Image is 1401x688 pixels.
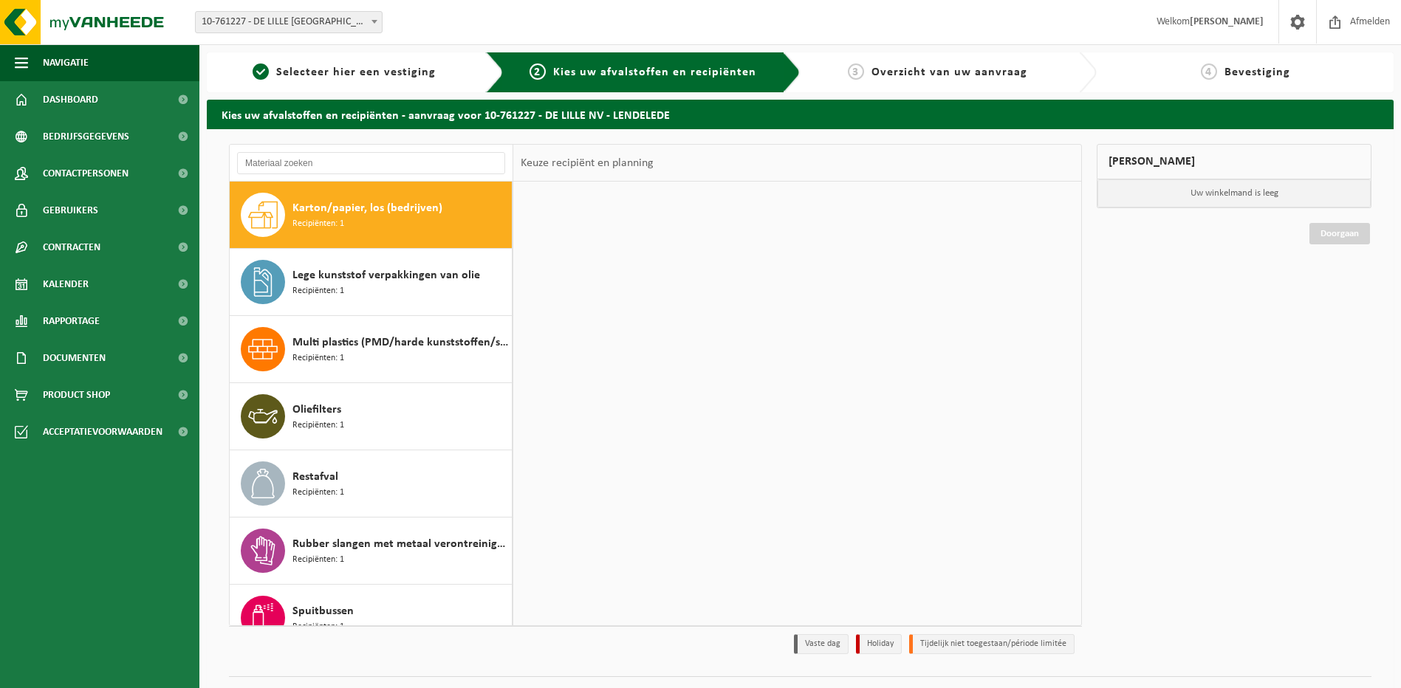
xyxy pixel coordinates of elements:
span: Karton/papier, los (bedrijven) [292,199,442,217]
input: Materiaal zoeken [237,152,505,174]
strong: [PERSON_NAME] [1190,16,1264,27]
span: Recipiënten: 1 [292,620,344,634]
span: Overzicht van uw aanvraag [871,66,1027,78]
button: Oliefilters Recipiënten: 1 [230,383,513,450]
li: Holiday [856,634,902,654]
span: 10-761227 - DE LILLE NV - LENDELEDE [196,12,382,32]
p: Uw winkelmand is leeg [1097,179,1371,207]
span: Recipiënten: 1 [292,553,344,567]
span: Contracten [43,229,100,266]
span: Documenten [43,340,106,376]
span: Recipiënten: 1 [292,284,344,298]
span: Product Shop [43,376,110,413]
span: Kalender [43,266,89,303]
span: Recipiënten: 1 [292,419,344,433]
span: Bedrijfsgegevens [43,118,129,155]
button: Lege kunststof verpakkingen van olie Recipiënten: 1 [230,249,513,316]
span: Rapportage [43,303,100,340]
span: Acceptatievoorwaarden [43,413,162,450]
button: Spuitbussen Recipiënten: 1 [230,585,513,652]
span: Navigatie [43,44,89,81]
span: Kies uw afvalstoffen en recipiënten [553,66,756,78]
li: Tijdelijk niet toegestaan/période limitée [909,634,1075,654]
span: 4 [1201,63,1217,80]
span: Selecteer hier een vestiging [276,66,436,78]
button: Rubber slangen met metaal verontreinigd met olie Recipiënten: 1 [230,517,513,585]
iframe: chat widget [7,656,247,688]
button: Multi plastics (PMD/harde kunststoffen/spanbanden/EPS/folie naturel/folie gemengd) Recipiënten: 1 [230,316,513,383]
span: 3 [848,63,864,80]
span: 1 [253,63,269,80]
a: Doorgaan [1309,223,1370,244]
span: 10-761227 - DE LILLE NV - LENDELEDE [195,11,383,33]
span: Recipiënten: 1 [292,217,344,231]
span: Restafval [292,468,338,486]
span: Multi plastics (PMD/harde kunststoffen/spanbanden/EPS/folie naturel/folie gemengd) [292,334,508,351]
span: Oliefilters [292,401,341,419]
span: Gebruikers [43,192,98,229]
span: Bevestiging [1224,66,1290,78]
span: 2 [530,63,546,80]
span: Recipiënten: 1 [292,486,344,500]
button: Karton/papier, los (bedrijven) Recipiënten: 1 [230,182,513,249]
a: 1Selecteer hier een vestiging [214,63,474,81]
span: Recipiënten: 1 [292,351,344,365]
span: Dashboard [43,81,98,118]
span: Spuitbussen [292,602,354,620]
div: [PERSON_NAME] [1097,144,1371,179]
li: Vaste dag [794,634,849,654]
span: Lege kunststof verpakkingen van olie [292,266,480,284]
span: Rubber slangen met metaal verontreinigd met olie [292,535,508,553]
span: Contactpersonen [43,155,129,192]
h2: Kies uw afvalstoffen en recipiënten - aanvraag voor 10-761227 - DE LILLE NV - LENDELEDE [207,100,1394,128]
button: Restafval Recipiënten: 1 [230,450,513,517]
div: Keuze recipiënt en planning [513,145,661,182]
